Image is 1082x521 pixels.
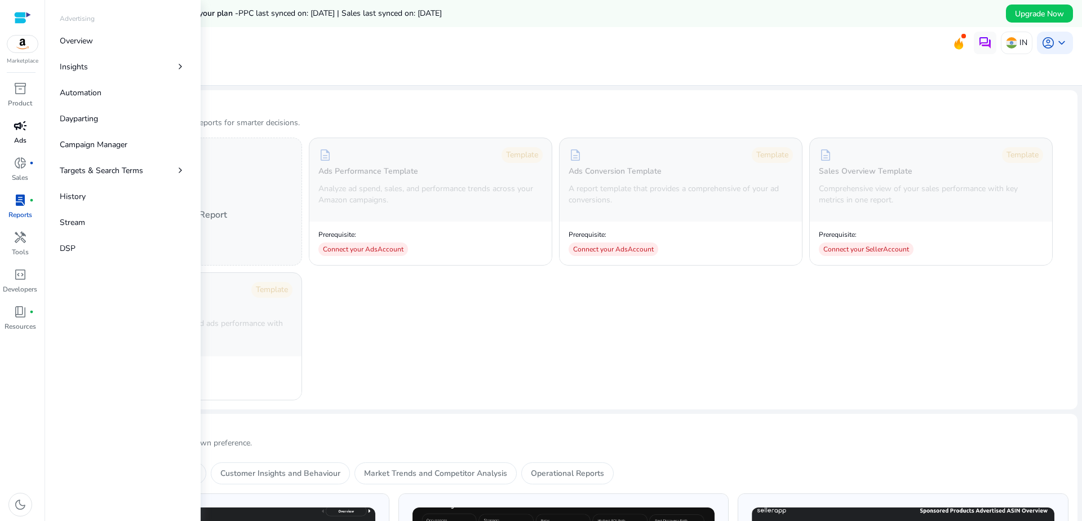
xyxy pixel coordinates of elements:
[318,242,408,256] div: Connect your Ads Account
[318,167,418,176] h5: Ads Performance Template
[819,148,832,162] span: description
[14,156,27,170] span: donut_small
[1055,36,1068,50] span: keyboard_arrow_down
[1015,8,1064,20] span: Upgrade Now
[364,467,507,479] p: Market Trends and Competitor Analysis
[1041,36,1055,50] span: account_circle
[238,8,442,19] span: PPC last synced on: [DATE] | Sales last synced on: [DATE]
[59,438,1068,449] p: Create your own report based on your own preference.
[14,82,27,95] span: inventory_2
[29,198,34,202] span: fiber_manual_record
[1006,5,1073,23] button: Upgrade Now
[14,193,27,207] span: lab_profile
[819,167,912,176] h5: Sales Overview Template
[7,36,38,52] img: amazon.svg
[60,139,127,151] p: Campaign Manager
[752,147,793,163] div: Template
[60,165,143,176] p: Targets & Search Terms
[7,57,38,65] p: Marketplace
[531,467,604,479] p: Operational Reports
[569,167,662,176] h5: Ads Conversion Template
[569,230,658,239] p: Prerequisite:
[8,210,32,220] p: Reports
[220,467,340,479] p: Customer Insights and Behaviour
[251,282,292,298] div: Template
[318,230,408,239] p: Prerequisite:
[5,321,36,332] p: Resources
[60,242,76,254] p: DSP
[1002,147,1043,163] div: Template
[60,61,88,73] p: Insights
[14,305,27,319] span: book_4
[819,183,1043,206] p: Comprehensive view of your sales performance with key metrics in one report.
[569,183,793,206] p: A report template that provides a comprehensive of your ad conversions.
[14,135,26,145] p: Ads
[60,113,98,125] p: Dayparting
[502,147,543,163] div: Template
[60,191,86,202] p: History
[175,61,186,72] span: chevron_right
[14,119,27,133] span: campaign
[175,165,186,176] span: chevron_right
[74,9,442,19] h5: Data syncs run less frequently on your plan -
[569,148,582,162] span: description
[14,231,27,244] span: handyman
[14,498,27,511] span: dark_mode
[819,242,914,256] div: Connect your Seller Account
[569,242,658,256] div: Connect your Ads Account
[318,183,543,206] p: Analyze ad spend, sales, and performance trends across your Amazon campaigns.
[29,310,34,314] span: fiber_manual_record
[318,148,332,162] span: description
[1019,33,1027,52] p: IN
[29,161,34,165] span: fiber_manual_record
[60,35,93,47] p: Overview
[14,268,27,281] span: code_blocks
[3,284,37,294] p: Developers
[60,217,85,228] p: Stream
[8,98,32,108] p: Product
[60,14,95,24] p: Advertising
[1006,37,1017,48] img: in.svg
[12,247,29,257] p: Tools
[819,230,914,239] p: Prerequisite:
[12,173,28,183] p: Sales
[60,87,101,99] p: Automation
